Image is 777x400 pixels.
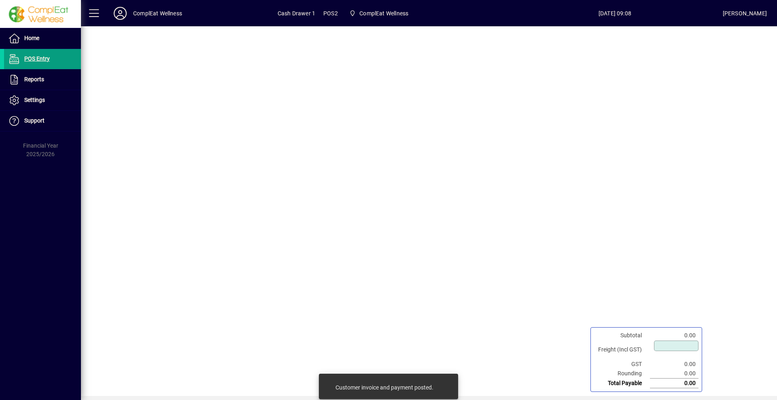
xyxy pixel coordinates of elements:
[346,6,412,21] span: ComplEat Wellness
[650,379,698,388] td: 0.00
[133,7,182,20] div: ComplEat Wellness
[594,369,650,379] td: Rounding
[107,6,133,21] button: Profile
[24,97,45,103] span: Settings
[359,7,408,20] span: ComplEat Wellness
[4,70,81,90] a: Reports
[335,383,433,392] div: Customer invoice and payment posted.
[24,55,50,62] span: POS Entry
[650,360,698,369] td: 0.00
[4,28,81,49] a: Home
[4,90,81,110] a: Settings
[4,111,81,131] a: Support
[650,369,698,379] td: 0.00
[24,117,45,124] span: Support
[323,7,338,20] span: POS2
[507,7,723,20] span: [DATE] 09:08
[594,379,650,388] td: Total Payable
[594,340,650,360] td: Freight (Incl GST)
[24,76,44,83] span: Reports
[650,331,698,340] td: 0.00
[723,7,767,20] div: [PERSON_NAME]
[24,35,39,41] span: Home
[594,360,650,369] td: GST
[278,7,315,20] span: Cash Drawer 1
[594,331,650,340] td: Subtotal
